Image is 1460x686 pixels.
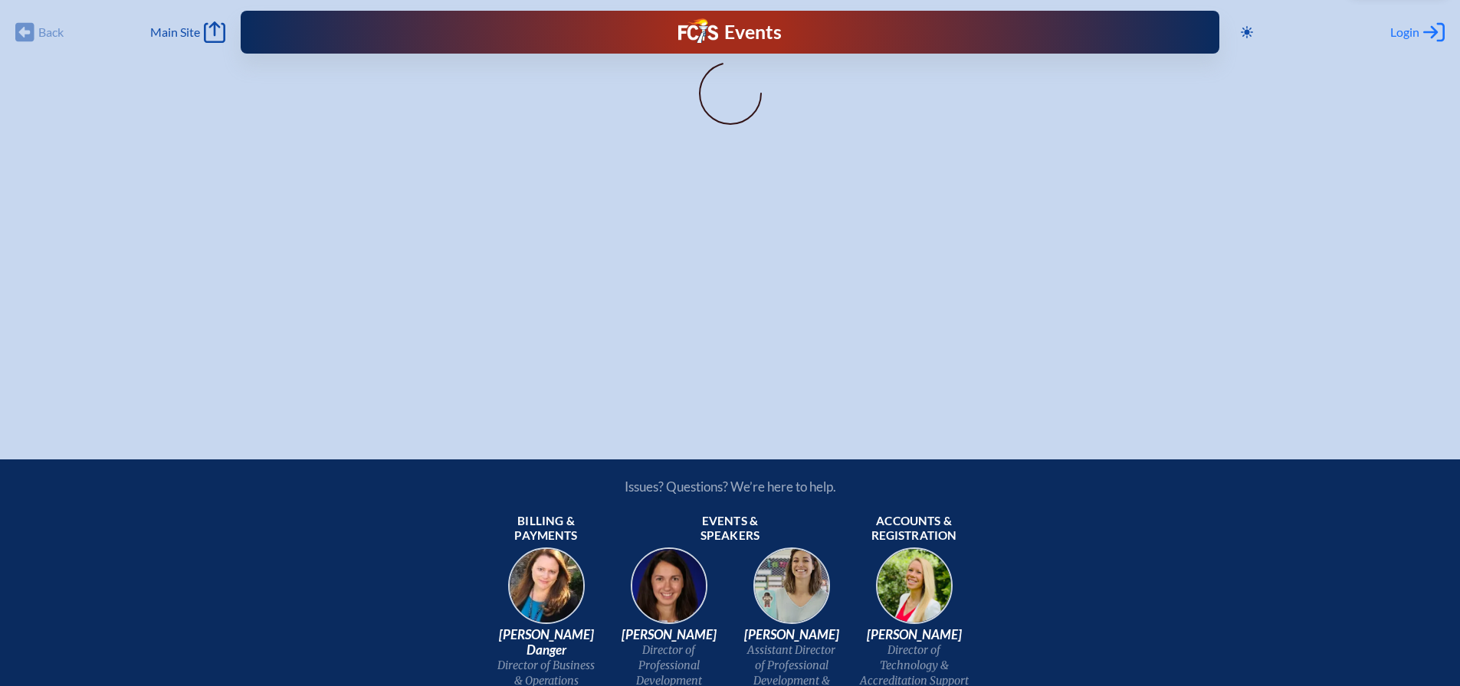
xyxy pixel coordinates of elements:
img: b1ee34a6-5a78-4519-85b2-7190c4823173 [865,543,963,641]
img: Florida Council of Independent Schools [678,18,718,43]
span: [PERSON_NAME] [614,627,724,642]
span: Accounts & registration [859,514,970,544]
span: Events & speakers [675,514,786,544]
h1: Events [724,23,782,42]
a: FCIS LogoEvents [678,18,782,46]
a: Main Site [150,21,225,43]
img: 94e3d245-ca72-49ea-9844-ae84f6d33c0f [620,543,718,641]
span: Main Site [150,24,200,40]
span: Login [1390,24,1419,40]
span: [PERSON_NAME] Danger [491,627,602,658]
span: [PERSON_NAME] [859,627,970,642]
span: Billing & payments [491,514,602,544]
img: 9c64f3fb-7776-47f4-83d7-46a341952595 [497,543,595,641]
span: [PERSON_NAME] [737,627,847,642]
p: Issues? Questions? We’re here to help. [461,479,1000,495]
div: FCIS Events — Future ready [510,18,950,46]
img: 545ba9c4-c691-43d5-86fb-b0a622cbeb82 [743,543,841,641]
